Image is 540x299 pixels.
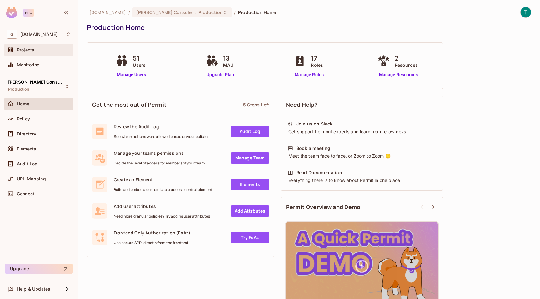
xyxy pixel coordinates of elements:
[521,7,531,17] img: Tejendra Singh
[288,177,436,184] div: Everything there is to know about Permit in one place
[114,124,209,130] span: Review the Audit Log
[17,47,34,52] span: Projects
[136,9,192,15] span: [PERSON_NAME] Console
[17,116,30,121] span: Policy
[223,54,233,63] span: 13
[234,9,236,15] li: /
[92,101,167,109] span: Get the most out of Permit
[288,153,436,159] div: Meet the team face to face, or Zoom to Zoom 😉
[395,54,418,63] span: 2
[114,240,190,245] span: Use secure API's directly from the frontend
[114,134,209,139] span: See which actions were allowed based on your policies
[231,152,269,164] a: Manage Team
[292,71,326,78] a: Manage Roles
[286,101,318,109] span: Need Help?
[17,101,30,106] span: Home
[395,62,418,68] span: Resources
[8,87,30,92] span: Production
[6,7,17,18] img: SReyMgAAAABJRU5ErkJggg==
[198,9,223,15] span: Production
[296,145,330,151] div: Book a meeting
[7,30,17,39] span: G
[114,187,212,192] span: Build and embed a customizable access control element
[17,161,37,166] span: Audit Log
[296,169,342,176] div: Read Documentation
[376,71,421,78] a: Manage Resources
[114,230,190,236] span: Frontend Only Authorization (FoAz)
[288,129,436,135] div: Get support from out experts and learn from fellow devs
[114,150,205,156] span: Manage your teams permissions
[17,131,36,136] span: Directory
[17,62,40,67] span: Monitoring
[238,9,276,15] span: Production Home
[243,102,269,108] div: 5 Steps Left
[5,264,73,274] button: Upgrade
[114,214,210,219] span: Need more granular policies? Try adding user attributes
[17,191,34,196] span: Connect
[114,177,212,183] span: Create an Element
[204,71,237,78] a: Upgrade Plan
[114,161,205,166] span: Decide the level of access for members of your team
[23,9,34,17] div: Pro
[231,179,269,190] a: Elements
[114,71,149,78] a: Manage Users
[114,203,210,209] span: Add user attributes
[89,9,126,15] span: the active workspace
[87,23,528,32] div: Production Home
[133,54,146,63] span: 51
[17,146,36,151] span: Elements
[17,287,50,292] span: Help & Updates
[286,203,361,211] span: Permit Overview and Demo
[133,62,146,68] span: Users
[296,121,332,127] div: Join us on Slack
[8,80,64,85] span: [PERSON_NAME] Console
[17,176,46,181] span: URL Mapping
[311,54,323,63] span: 17
[128,9,130,15] li: /
[223,62,233,68] span: MAU
[231,126,269,137] a: Audit Log
[311,62,323,68] span: Roles
[231,232,269,243] a: Try FoAz
[231,205,269,217] a: Add Attrbutes
[20,32,57,37] span: Workspace: gameskraft.com
[194,10,196,15] span: :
